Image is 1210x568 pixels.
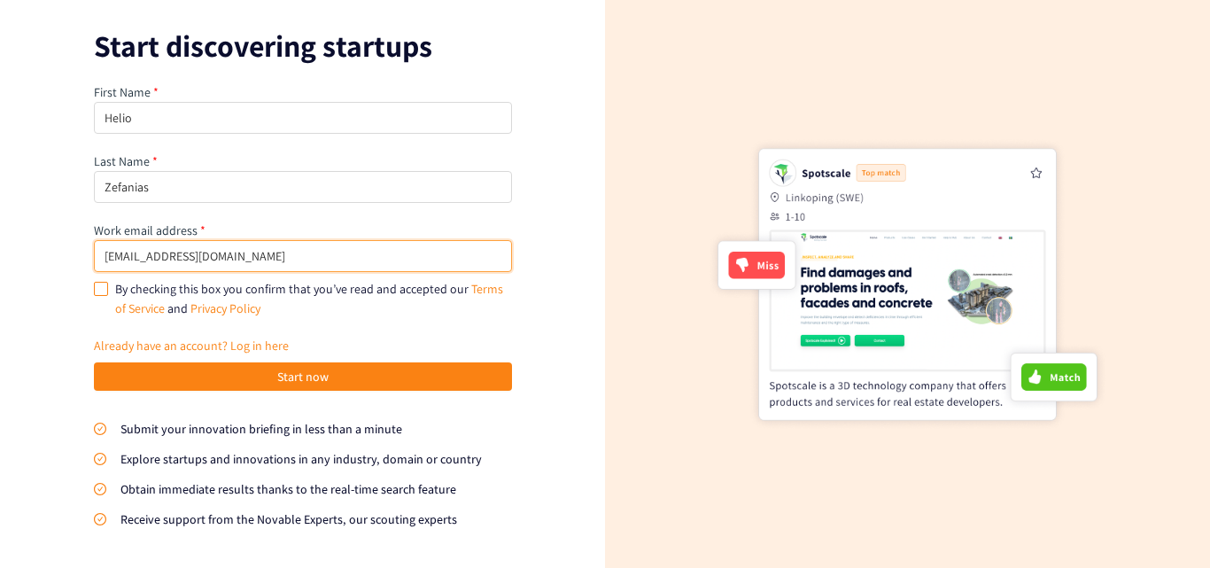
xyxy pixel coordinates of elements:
div: Widget de chat [1121,483,1210,568]
button: Start now [94,362,512,391]
span: Obtain immediate results thanks to the real-time search feature [120,481,456,497]
a: Already have an account? Log in here [94,338,289,354]
label: Work email address [94,222,206,238]
span: check-circle [94,513,106,525]
label: Last Name [94,153,158,169]
span: Receive support from the Novable Experts, our scouting experts [120,511,457,527]
span: Explore startups and innovations in any industry, domain or country [120,451,482,467]
span: check-circle [94,453,106,465]
iframe: Chat Widget [1121,483,1210,568]
span: Submit your innovation briefing in less than a minute [120,421,402,437]
a: Privacy Policy [190,300,260,316]
p: Start discovering startups [94,32,512,60]
label: First Name [94,84,159,100]
span: check-circle [94,483,106,495]
span: Start now [277,367,329,386]
span: By checking this box you confirm that you’ve read and accepted our and [115,281,503,316]
span: check-circle [94,423,106,435]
